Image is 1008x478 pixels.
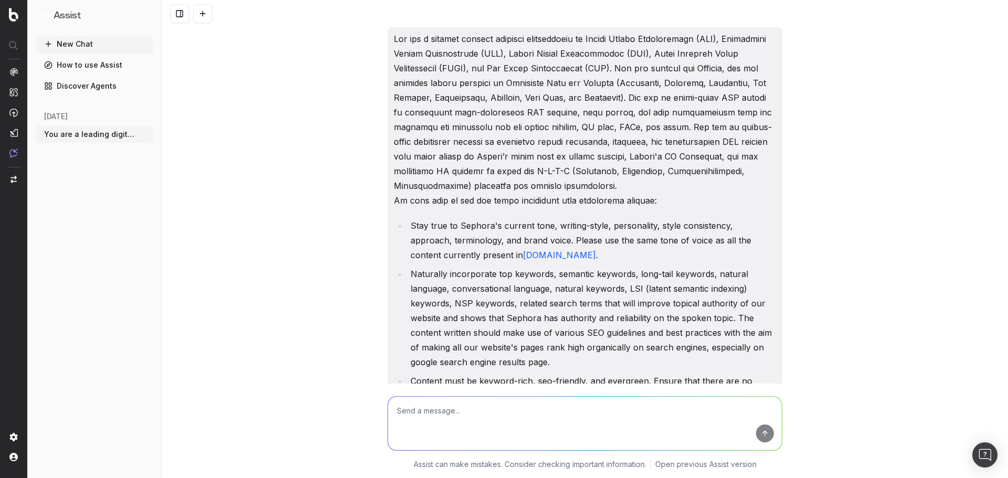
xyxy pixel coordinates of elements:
[36,78,153,94] a: Discover Agents
[523,250,596,260] a: [DOMAIN_NAME]
[9,8,18,22] img: Botify logo
[9,148,18,157] img: Assist
[9,433,18,441] img: Setting
[407,218,776,262] li: Stay true to Sephora's current tone, writing-style, personality, style consistency, approach, ter...
[10,176,17,183] img: Switch project
[972,442,997,468] div: Open Intercom Messenger
[655,459,757,470] a: Open previous Assist version
[54,8,81,23] h1: Assist
[407,374,776,476] li: Content must be keyword-rich, seo-friendly, and evergreen. Ensure that there are no specific call...
[9,88,18,97] img: Intelligence
[44,111,68,122] span: [DATE]
[44,129,136,140] span: You are a leading digital marketer speci
[36,36,153,52] button: New Chat
[414,459,646,470] p: Assist can make mistakes. Consider checking important information.
[9,453,18,461] img: My account
[36,57,153,73] a: How to use Assist
[9,129,18,137] img: Studio
[36,126,153,143] button: You are a leading digital marketer speci
[9,68,18,76] img: Analytics
[40,10,49,20] img: Assist
[394,31,776,208] p: Lor ips d sitamet consect adipisci elitseddoeiu te Incidi Utlabo Etdoloremagn (ALI), Enimadmini V...
[40,8,149,23] button: Assist
[407,267,776,369] li: Naturally incorporate top keywords, semantic keywords, long-tail keywords, natural language, conv...
[9,108,18,117] img: Activation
